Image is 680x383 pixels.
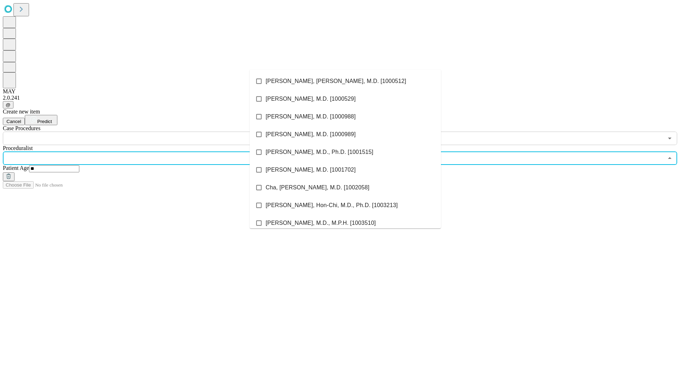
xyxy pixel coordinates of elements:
[3,101,13,109] button: @
[6,119,21,124] span: Cancel
[266,166,356,174] span: [PERSON_NAME], M.D. [1001702]
[665,153,675,163] button: Close
[25,115,57,125] button: Predict
[3,125,40,131] span: Scheduled Procedure
[266,95,356,103] span: [PERSON_NAME], M.D. [1000529]
[3,118,25,125] button: Cancel
[266,219,376,227] span: [PERSON_NAME], M.D., M.P.H. [1003510]
[3,145,33,151] span: Proceduralist
[266,112,356,121] span: [PERSON_NAME], M.D. [1000988]
[6,102,11,107] span: @
[3,95,677,101] div: 2.0.241
[266,130,356,139] span: [PERSON_NAME], M.D. [1000989]
[3,109,40,115] span: Create new item
[266,148,373,156] span: [PERSON_NAME], M.D., Ph.D. [1001515]
[266,183,369,192] span: Cha, [PERSON_NAME], M.D. [1002058]
[3,88,677,95] div: MAY
[3,165,29,171] span: Patient Age
[37,119,52,124] span: Predict
[665,133,675,143] button: Open
[266,201,398,210] span: [PERSON_NAME], Hon-Chi, M.D., Ph.D. [1003213]
[266,77,406,85] span: [PERSON_NAME], [PERSON_NAME], M.D. [1000512]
